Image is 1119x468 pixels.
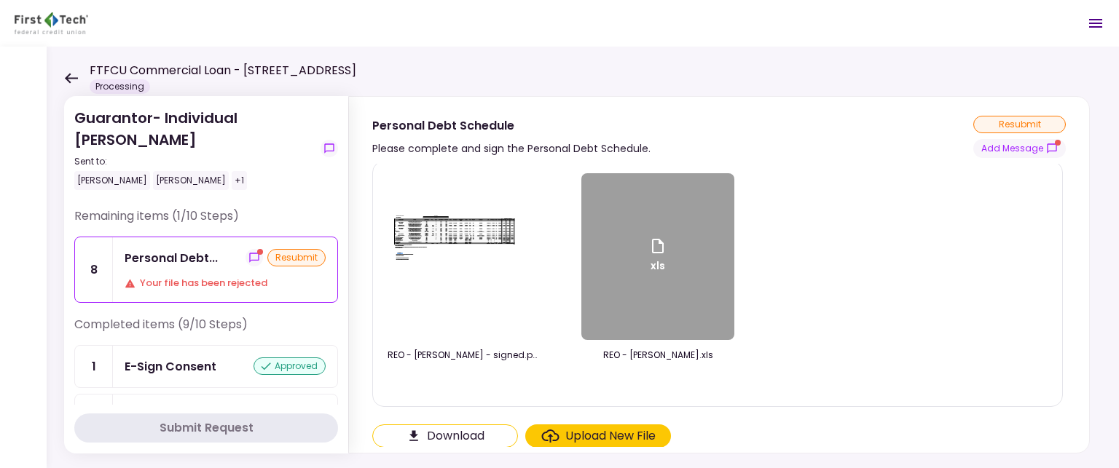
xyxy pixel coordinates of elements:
h1: FTFCU Commercial Loan - [STREET_ADDRESS] [90,62,356,79]
button: show-messages [321,140,338,157]
div: Personal Debt SchedulePlease complete and sign the Personal Debt Schedule.resubmitshow-messagesRE... [348,96,1090,453]
button: Open menu [1078,6,1113,41]
a: 8Personal Debt Scheduleshow-messagesresubmitYour file has been rejected [74,237,338,303]
div: Sent to: [74,155,315,168]
div: Submit Request [160,419,254,437]
div: REO - Joe Miketo.xls [581,349,734,362]
button: Click here to download the document [372,424,518,448]
span: Click here to upload the required document [525,424,671,448]
div: Your file has been rejected [125,276,326,290]
div: Personal Debt Schedule [372,116,651,135]
div: 1 [75,346,113,387]
div: resubmit [267,249,326,266]
div: resubmit [973,116,1066,133]
button: show-messages [246,249,263,266]
img: Partner icon [15,12,88,34]
div: Upload New File [565,427,656,445]
div: Processing [90,79,150,94]
div: [PERSON_NAME] [74,171,150,190]
div: REO - Joe Miketo - signed.pdf [388,349,541,362]
div: Personal Debt Schedule [125,249,218,267]
div: approved [254,357,326,375]
div: +1 [232,171,247,190]
div: xls [649,237,667,277]
a: 2ATPCapproved [74,394,338,437]
div: [PERSON_NAME] [153,171,229,190]
div: Remaining items (1/10 Steps) [74,207,338,237]
div: Guarantor- Individual [PERSON_NAME] [74,107,315,190]
div: 8 [75,237,113,302]
button: show-messages [973,139,1066,158]
div: Please complete and sign the Personal Debt Schedule. [372,140,651,157]
button: Submit Request [74,413,338,443]
div: 2 [75,394,113,436]
div: Completed items (9/10 Steps) [74,316,338,345]
div: E-Sign Consent [125,357,216,376]
a: 1E-Sign Consentapproved [74,345,338,388]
